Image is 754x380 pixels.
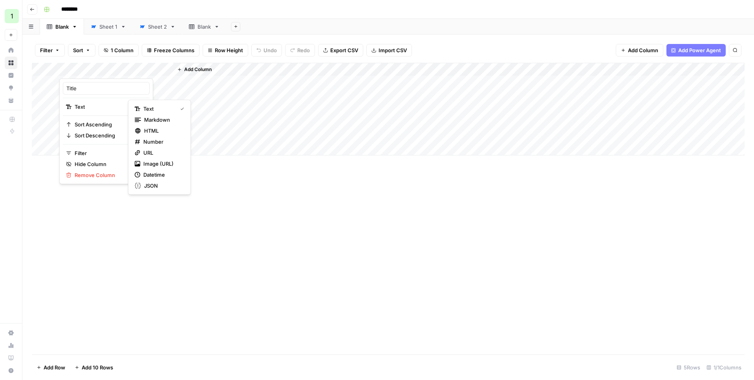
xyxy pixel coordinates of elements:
[143,171,181,179] span: Datetime
[143,138,181,146] span: Number
[174,64,215,75] button: Add Column
[75,103,135,111] span: Text
[143,149,181,157] span: URL
[143,160,181,168] span: Image (URL)
[184,66,212,73] span: Add Column
[144,182,181,190] span: JSON
[144,116,181,124] span: Markdown
[143,105,174,113] span: Text
[144,127,181,135] span: HTML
